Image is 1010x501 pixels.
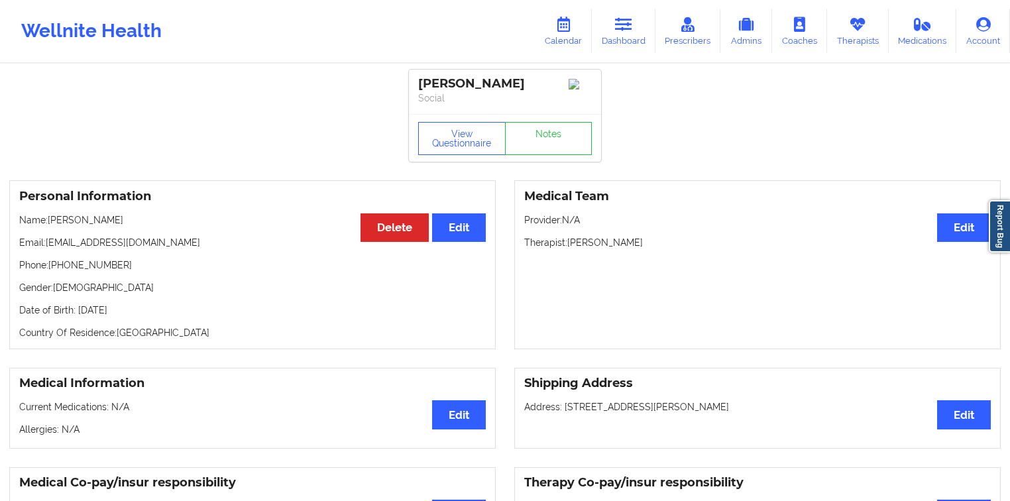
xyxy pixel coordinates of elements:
button: Delete [361,213,429,242]
a: Therapists [827,9,889,53]
button: Edit [937,213,991,242]
a: Calendar [535,9,592,53]
h3: Medical Team [524,189,991,204]
button: Edit [937,400,991,429]
a: Notes [505,122,592,155]
p: Phone: [PHONE_NUMBER] [19,258,486,272]
p: Date of Birth: [DATE] [19,304,486,317]
a: Coaches [772,9,827,53]
a: Account [956,9,1010,53]
p: Country Of Residence: [GEOGRAPHIC_DATA] [19,326,486,339]
p: Provider: N/A [524,213,991,227]
button: View Questionnaire [418,122,506,155]
h3: Personal Information [19,189,486,204]
a: Prescribers [655,9,721,53]
button: Edit [432,213,486,242]
p: Social [418,91,592,105]
a: Medications [889,9,957,53]
p: Therapist: [PERSON_NAME] [524,236,991,249]
h3: Therapy Co-pay/insur responsibility [524,475,991,490]
div: [PERSON_NAME] [418,76,592,91]
p: Gender: [DEMOGRAPHIC_DATA] [19,281,486,294]
h3: Medical Co-pay/insur responsibility [19,475,486,490]
a: Report Bug [989,200,1010,252]
h3: Shipping Address [524,376,991,391]
h3: Medical Information [19,376,486,391]
button: Edit [432,400,486,429]
p: Email: [EMAIL_ADDRESS][DOMAIN_NAME] [19,236,486,249]
a: Dashboard [592,9,655,53]
p: Name: [PERSON_NAME] [19,213,486,227]
p: Address: [STREET_ADDRESS][PERSON_NAME] [524,400,991,414]
p: Current Medications: N/A [19,400,486,414]
p: Allergies: N/A [19,423,486,436]
a: Admins [720,9,772,53]
img: Image%2Fplaceholer-image.png [569,79,592,89]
